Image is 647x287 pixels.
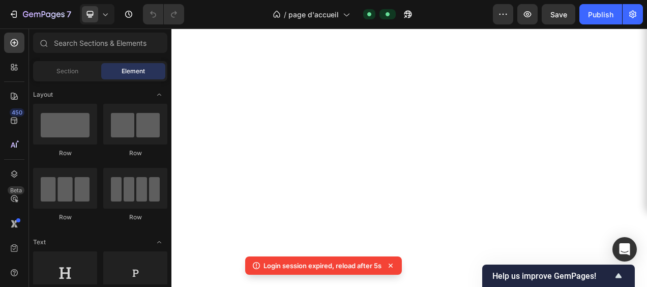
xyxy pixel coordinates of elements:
span: / [284,9,286,20]
span: page d'accueil [288,9,339,20]
button: Publish [579,4,622,24]
div: Row [33,149,97,158]
div: Row [33,213,97,222]
span: Layout [33,90,53,99]
iframe: Design area [171,28,647,287]
span: Help us improve GemPages! [492,271,612,281]
span: Save [550,10,567,19]
div: 450 [10,108,24,117]
p: 7 [67,8,71,20]
button: Save [542,4,575,24]
div: Open Intercom Messenger [612,237,637,262]
span: Toggle open [151,87,167,103]
button: Show survey - Help us improve GemPages! [492,270,625,282]
div: Undo/Redo [143,4,184,24]
span: Toggle open [151,234,167,250]
div: Publish [588,9,613,20]
span: Section [56,67,78,76]
div: Row [103,213,167,222]
p: Login session expired, reload after 5s [263,261,381,271]
div: Row [103,149,167,158]
input: Search Sections & Elements [33,33,167,53]
button: 7 [4,4,76,24]
div: Beta [8,186,24,194]
span: Text [33,238,46,247]
span: Element [122,67,145,76]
